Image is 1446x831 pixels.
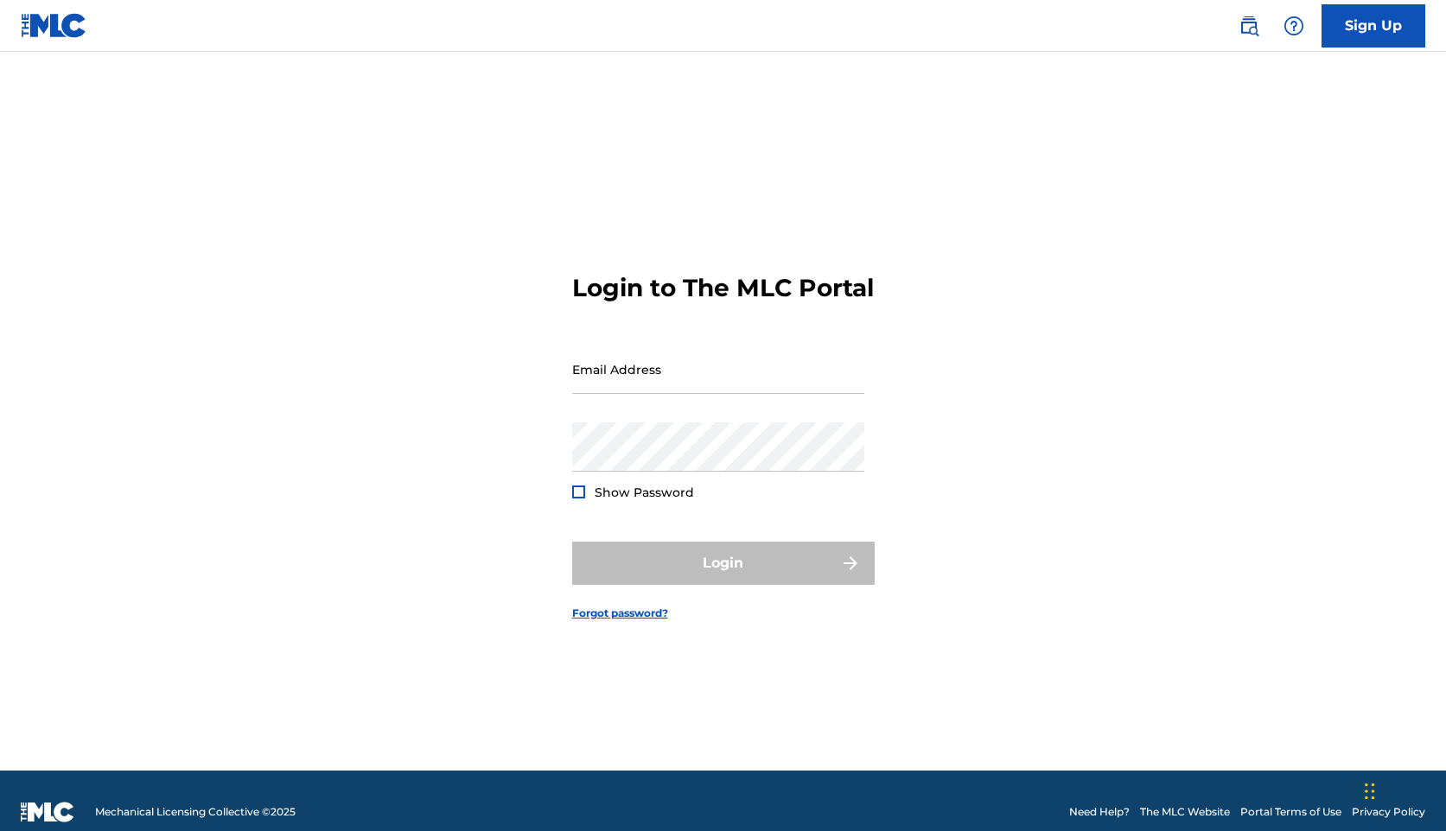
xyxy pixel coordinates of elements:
a: The MLC Website [1140,804,1230,820]
img: help [1284,16,1304,36]
img: MLC Logo [21,13,87,38]
a: Need Help? [1069,804,1130,820]
a: Forgot password? [572,606,668,621]
span: Mechanical Licensing Collective © 2025 [95,804,296,820]
img: search [1239,16,1259,36]
a: Portal Terms of Use [1240,804,1341,820]
div: Help [1277,9,1311,43]
iframe: Chat Widget [1360,748,1446,831]
a: Privacy Policy [1352,804,1425,820]
h3: Login to The MLC Portal [572,273,874,303]
a: Public Search [1232,9,1266,43]
img: logo [21,802,74,822]
span: Show Password [595,485,694,500]
a: Sign Up [1322,4,1425,48]
div: Drag [1365,765,1375,817]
